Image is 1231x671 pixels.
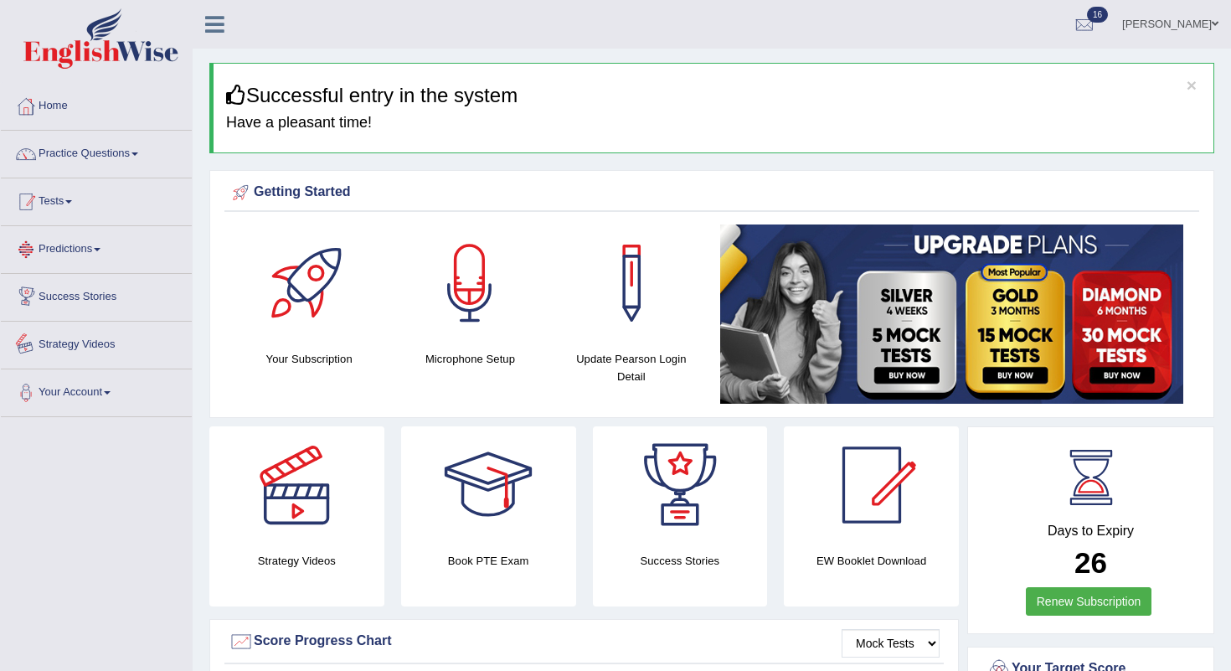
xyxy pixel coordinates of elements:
h4: Success Stories [593,552,768,570]
a: Success Stories [1,274,192,316]
h4: Book PTE Exam [401,552,576,570]
h4: Your Subscription [237,350,381,368]
h4: Microphone Setup [398,350,542,368]
div: Getting Started [229,180,1195,205]
a: Your Account [1,369,192,411]
h3: Successful entry in the system [226,85,1201,106]
span: 16 [1087,7,1108,23]
a: Predictions [1,226,192,268]
b: 26 [1074,546,1107,579]
h4: Strategy Videos [209,552,384,570]
button: × [1187,76,1197,94]
a: Renew Subscription [1026,587,1152,616]
img: small5.jpg [720,225,1183,404]
h4: EW Booklet Download [784,552,959,570]
h4: Update Pearson Login Detail [559,350,703,385]
div: Score Progress Chart [229,629,940,654]
h4: Days to Expiry [986,524,1195,539]
a: Practice Questions [1,131,192,173]
h4: Have a pleasant time! [226,115,1201,132]
a: Home [1,83,192,125]
a: Strategy Videos [1,322,192,364]
a: Tests [1,178,192,220]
